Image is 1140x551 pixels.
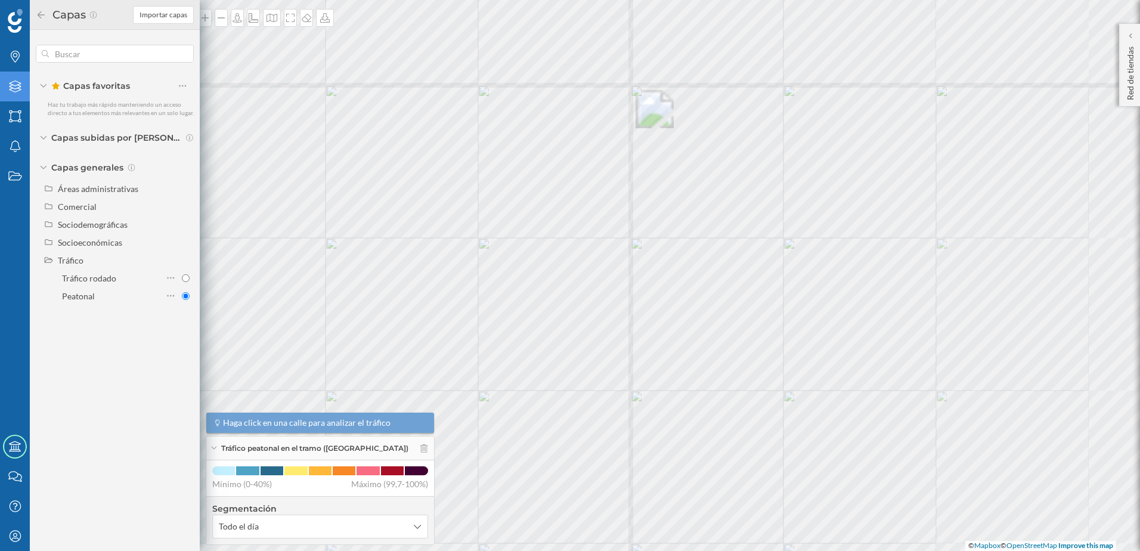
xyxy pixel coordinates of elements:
[58,184,138,194] div: Áreas administrativas
[58,219,128,230] div: Sociodemográficas
[974,541,1000,550] a: Mapbox
[51,80,130,92] span: Capas favoritas
[58,255,83,265] div: Tráfico
[965,541,1116,551] div: © ©
[51,132,182,144] span: Capas subidas por [PERSON_NAME]
[182,292,190,300] input: Peatonal
[182,274,190,282] input: Tráfico rodado
[212,503,428,515] h4: Segmentación
[1124,42,1136,100] p: Red de tiendas
[62,273,116,283] div: Tráfico rodado
[212,478,272,490] span: Mínimo (0-40%)
[221,443,408,454] span: Tráfico peatonal en el tramo ([GEOGRAPHIC_DATA])
[58,237,122,247] div: Socioeconómicas
[219,521,259,533] span: Todo el día
[1058,541,1113,550] a: Improve this map
[140,10,187,20] span: Importar capas
[48,101,194,116] span: Haz tu trabajo más rápido manteniendo un acceso directo a tus elementos más relevantes en un solo...
[58,202,97,212] div: Comercial
[62,291,95,301] div: Peatonal
[51,162,123,174] span: Capas generales
[8,9,23,33] img: Geoblink Logo
[223,417,391,429] span: Haga click en una calle para analizar el tráfico
[351,478,428,490] span: Máximo (99,7-100%)
[24,8,66,19] span: Soporte
[47,5,89,24] h2: Capas
[1006,541,1057,550] a: OpenStreetMap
